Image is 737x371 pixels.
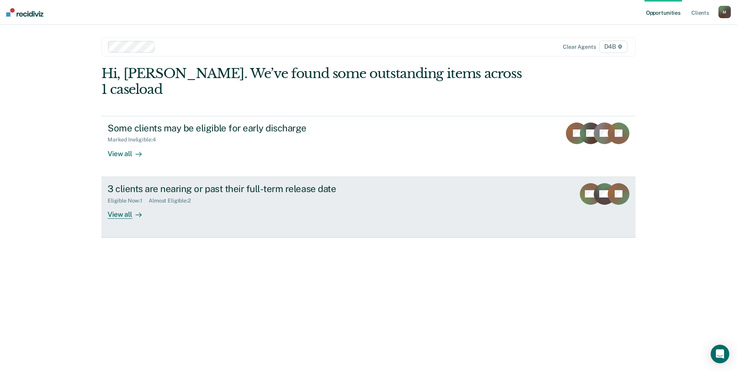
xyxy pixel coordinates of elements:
div: View all [108,143,151,158]
div: 3 clients are nearing or past their full-term release date [108,183,379,194]
span: D4B [599,41,627,53]
img: Recidiviz [6,8,43,17]
a: Some clients may be eligible for early dischargeMarked Ineligible:4View all [101,116,636,177]
div: Open Intercom Messenger [711,345,729,363]
div: Almost Eligible : 2 [149,197,197,204]
div: Clear agents [563,44,596,50]
div: Eligible Now : 1 [108,197,149,204]
button: M [718,6,731,18]
div: Some clients may be eligible for early discharge [108,123,379,134]
a: 3 clients are nearing or past their full-term release dateEligible Now:1Almost Eligible:2View all [101,177,636,238]
div: Hi, [PERSON_NAME]. We’ve found some outstanding items across 1 caseload [101,66,529,97]
div: View all [108,204,151,219]
div: Marked Ineligible : 4 [108,136,162,143]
